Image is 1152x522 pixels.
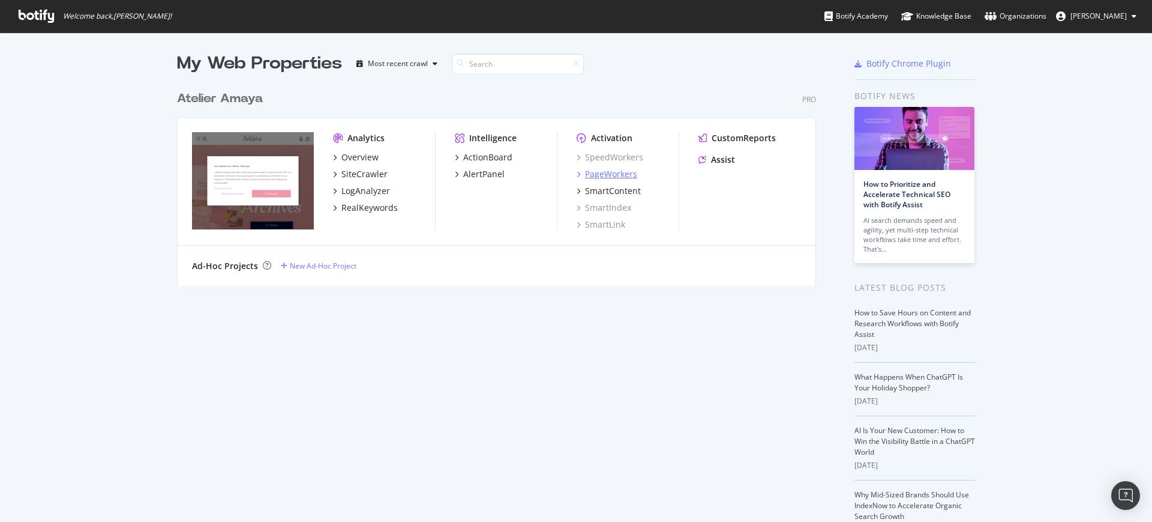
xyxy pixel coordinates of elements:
[866,58,951,70] div: Botify Chrome Plugin
[585,185,641,197] div: SmartContent
[854,281,975,294] div: Latest Blog Posts
[901,10,971,22] div: Knowledge Base
[455,168,505,180] a: AlertPanel
[177,52,342,76] div: My Web Properties
[177,76,826,286] div: grid
[290,261,356,271] div: New Ad-Hoc Project
[577,185,641,197] a: SmartContent
[854,107,974,170] img: How to Prioritize and Accelerate Technical SEO with Botify Assist
[463,168,505,180] div: AlertPanel
[577,219,625,231] a: SmartLink
[854,58,951,70] a: Botify Chrome Plugin
[591,132,632,144] div: Activation
[985,10,1046,22] div: Organizations
[854,460,975,471] div: [DATE]
[333,185,390,197] a: LogAnalyzer
[352,54,442,73] button: Most recent crawl
[854,396,975,407] div: [DATE]
[1046,7,1146,26] button: [PERSON_NAME]
[333,151,379,163] a: Overview
[802,94,816,105] div: Pro
[854,425,975,457] a: AI Is Your New Customer: How to Win the Visibility Battle in a ChatGPT World
[333,168,388,180] a: SiteCrawler
[177,90,268,108] a: Atelier Amaya
[712,132,776,144] div: CustomReports
[281,261,356,271] a: New Ad-Hoc Project
[455,151,512,163] a: ActionBoard
[863,216,965,254] div: AI search demands speed and agility, yet multi-step technical workflows take time and effort. Tha...
[192,260,258,272] div: Ad-Hoc Projects
[341,168,388,180] div: SiteCrawler
[854,308,971,339] a: How to Save Hours on Content and Research Workflows with Botify Assist
[469,132,517,144] div: Intelligence
[577,151,643,163] a: SpeedWorkers
[854,90,975,103] div: Botify news
[854,342,975,353] div: [DATE]
[854,490,969,521] a: Why Mid-Sized Brands Should Use IndexNow to Accelerate Organic Search Growth
[463,151,512,163] div: ActionBoard
[341,185,390,197] div: LogAnalyzer
[368,60,428,67] div: Most recent crawl
[1111,481,1140,510] div: Open Intercom Messenger
[452,53,584,74] input: Search
[698,132,776,144] a: CustomReports
[585,168,637,180] div: PageWorkers
[341,202,398,214] div: RealKeywords
[63,11,172,21] span: Welcome back, [PERSON_NAME] !
[863,179,950,210] a: How to Prioritize and Accelerate Technical SEO with Botify Assist
[577,168,637,180] a: PageWorkers
[824,10,888,22] div: Botify Academy
[192,132,314,229] img: atelier-amaya.com
[711,154,735,166] div: Assist
[577,202,631,214] a: SmartIndex
[854,372,963,393] a: What Happens When ChatGPT Is Your Holiday Shopper?
[341,151,379,163] div: Overview
[347,132,385,144] div: Analytics
[1070,11,1127,21] span: Adèle Chevalier
[698,154,735,166] a: Assist
[333,202,398,214] a: RealKeywords
[177,90,263,108] div: Atelier Amaya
